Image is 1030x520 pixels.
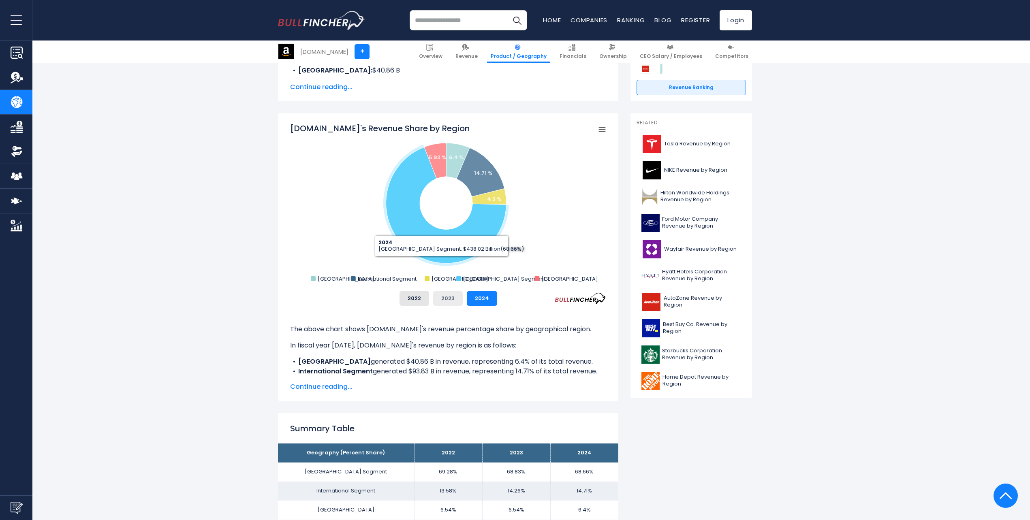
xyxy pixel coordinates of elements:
[482,501,550,520] td: 6.54%
[641,266,660,285] img: H logo
[550,443,618,462] th: 2024
[414,501,482,520] td: 6.54%
[487,40,550,63] a: Product / Geography
[482,482,550,501] td: 14.26%
[278,443,414,462] th: Geography (Percent Share)
[637,80,746,95] a: Revenue Ranking
[637,212,746,234] a: Ford Motor Company Revenue by Region
[463,275,545,283] text: [GEOGRAPHIC_DATA] Segment
[290,367,606,376] li: generated $93.83 B in revenue, representing 14.71% of its total revenue.
[290,324,606,334] p: The above chart shows [DOMAIN_NAME]'s revenue percentage share by geographical region.
[636,40,706,63] a: CEO Salary / Employees
[467,291,497,306] button: 2024
[637,133,746,155] a: Tesla Revenue by Region
[660,190,741,203] span: Hilton Worldwide Holdings Revenue by Region
[654,16,671,24] a: Blog
[432,275,488,283] text: [GEOGRAPHIC_DATA]
[318,275,374,283] text: [GEOGRAPHIC_DATA]
[290,123,606,285] svg: Amazon.com's Revenue Share by Region
[637,119,746,126] p: Related
[641,135,662,153] img: TSLA logo
[681,16,710,24] a: Register
[641,293,661,311] img: AZO logo
[637,238,746,260] a: Wayfair Revenue by Region
[455,53,478,60] span: Revenue
[550,482,618,501] td: 14.71%
[419,53,442,60] span: Overview
[491,53,547,60] span: Product / Geography
[712,40,752,63] a: Competitors
[641,64,650,74] img: AutoZone competitors logo
[278,482,414,501] td: International Segment
[300,47,348,56] div: [DOMAIN_NAME]
[298,66,372,75] b: [GEOGRAPHIC_DATA]:
[664,167,727,174] span: NIKE Revenue by Region
[637,159,746,181] a: NIKE Revenue by Region
[290,376,606,386] li: generated $27.40 B in revenue, representing 4.3% of its total revenue.
[664,246,737,253] span: Wayfair Revenue by Region
[298,75,374,85] b: International Segment:
[637,264,746,287] a: Hyatt Hotels Corporation Revenue by Region
[641,372,660,390] img: HD logo
[298,367,373,376] b: International Segment
[560,53,586,60] span: Financials
[617,16,645,24] a: Ranking
[664,141,731,147] span: Tesla Revenue by Region
[571,16,607,24] a: Companies
[640,53,702,60] span: CEO Salary / Employees
[290,318,606,454] div: The for [DOMAIN_NAME] is the North America Segment, which represents 68.66% of its total revenue....
[482,462,550,482] td: 68.83%
[487,195,502,203] text: 4.3 %
[715,53,748,60] span: Competitors
[720,10,752,30] a: Login
[662,347,741,361] span: Starbucks Corporation Revenue by Region
[662,374,741,388] span: Home Depot Revenue by Region
[290,422,606,435] h2: Summary Table
[641,240,662,258] img: W logo
[641,345,660,364] img: SBUX logo
[429,153,447,161] text: 5.93 %
[414,462,482,482] td: 69.28%
[358,275,417,283] text: International Segment
[278,11,365,30] img: bullfincher logo
[596,40,630,63] a: Ownership
[452,40,481,63] a: Revenue
[637,370,746,392] a: Home Depot Revenue by Region
[290,75,606,85] li: $93.83 B
[278,11,365,30] a: Go to homepage
[662,269,741,282] span: Hyatt Hotels Corporation Revenue by Region
[543,16,561,24] a: Home
[662,216,741,230] span: Ford Motor Company Revenue by Region
[474,169,493,177] text: 14.71 %
[290,382,606,392] span: Continue reading...
[541,275,598,283] text: [GEOGRAPHIC_DATA]
[278,501,414,520] td: [GEOGRAPHIC_DATA]
[641,188,658,206] img: HLT logo
[637,343,746,366] a: Starbucks Corporation Revenue by Region
[400,291,429,306] button: 2022
[415,40,446,63] a: Overview
[641,214,660,232] img: F logo
[355,44,370,59] a: +
[410,240,432,247] text: 68.66 %
[290,357,606,367] li: generated $40.86 B in revenue, representing 6.4% of its total revenue.
[550,462,618,482] td: 68.66%
[290,341,606,350] p: In fiscal year [DATE], [DOMAIN_NAME]'s revenue by region is as follows:
[663,321,741,335] span: Best Buy Co. Revenue by Region
[507,10,527,30] button: Search
[637,185,746,208] a: Hilton Worldwide Holdings Revenue by Region
[637,317,746,339] a: Best Buy Co. Revenue by Region
[290,66,606,75] li: $40.86 B
[599,53,627,60] span: Ownership
[641,161,662,179] img: NKE logo
[664,295,741,309] span: AutoZone Revenue by Region
[298,357,371,366] b: [GEOGRAPHIC_DATA]
[290,123,470,134] tspan: [DOMAIN_NAME]'s Revenue Share by Region
[550,501,618,520] td: 6.4%
[641,319,660,337] img: BBY logo
[11,145,23,158] img: Ownership
[298,376,371,386] b: [GEOGRAPHIC_DATA]
[556,40,590,63] a: Financials
[290,82,606,92] span: Continue reading...
[637,291,746,313] a: AutoZone Revenue by Region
